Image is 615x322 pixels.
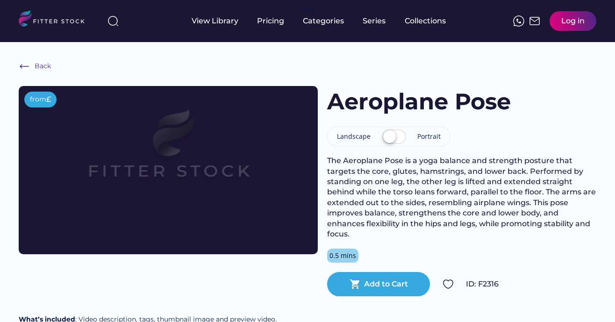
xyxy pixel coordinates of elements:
div: Add to Cart [364,279,408,289]
div: from [30,95,46,104]
div: Portrait [417,132,441,141]
img: meteor-icons_whatsapp%20%281%29.svg [513,15,524,27]
div: Pricing [257,16,284,26]
div: Categories [303,16,344,26]
div: 0.5 mins [329,251,356,260]
div: Log in [561,16,585,26]
div: Series [363,16,386,26]
div: Collections [405,16,446,26]
img: Frame%20%286%29.svg [19,61,30,72]
div: The Aeroplane Pose is a yoga balance and strength posture that targets the core, glutes, hamstrin... [327,156,596,239]
img: Frame%2051.svg [529,15,540,27]
img: Group%201000002324.svg [443,279,454,290]
div: ID: F2316 [466,279,596,289]
img: Frame%2079%20%281%29.svg [49,86,288,221]
button: shopping_cart [350,279,361,290]
img: LOGO.svg [19,10,93,29]
div: View Library [192,16,238,26]
div: Landscape [337,132,371,141]
div: Back [35,62,51,71]
img: search-normal%203.svg [107,15,119,27]
div: £ [46,94,51,105]
div: fvck [303,5,315,14]
h1: Aeroplane Pose [327,86,511,117]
